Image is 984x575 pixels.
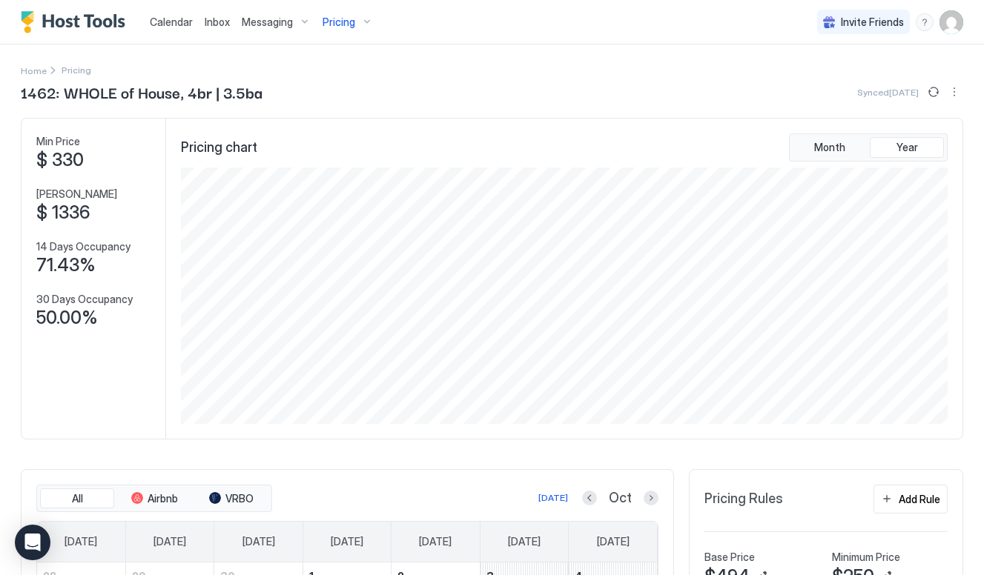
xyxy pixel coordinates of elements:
[21,62,47,78] div: Breadcrumb
[194,488,268,509] button: VRBO
[644,491,658,505] button: Next month
[897,141,918,154] span: Year
[793,137,867,158] button: Month
[508,535,541,548] span: [DATE]
[21,62,47,78] a: Home
[538,491,568,505] div: [DATE]
[916,13,934,31] div: menu
[323,16,355,29] span: Pricing
[72,492,83,505] span: All
[597,535,630,548] span: [DATE]
[150,16,193,28] span: Calendar
[419,535,452,548] span: [DATE]
[316,522,378,562] a: Wednesday
[404,522,466,562] a: Thursday
[36,254,96,276] span: 71.43%
[789,133,948,162] div: tab-group
[582,522,644,562] a: Saturday
[148,492,178,505] span: Airbnb
[242,535,275,548] span: [DATE]
[36,202,90,224] span: $ 1336
[925,83,942,101] button: Sync prices
[36,240,131,253] span: 14 Days Occupancy
[582,491,597,505] button: Previous month
[153,535,186,548] span: [DATE]
[50,522,112,562] a: Sunday
[841,16,904,29] span: Invite Friends
[832,551,900,564] span: Minimum Price
[704,491,783,508] span: Pricing Rules
[225,492,254,505] span: VRBO
[536,489,570,507] button: [DATE]
[181,139,257,156] span: Pricing chart
[870,137,944,158] button: Year
[36,485,272,513] div: tab-group
[36,187,117,201] span: [PERSON_NAME]
[857,87,919,98] span: Synced [DATE]
[874,485,948,513] button: Add Rule
[62,64,91,76] span: Breadcrumb
[899,491,940,507] div: Add Rule
[331,535,363,548] span: [DATE]
[40,488,114,509] button: All
[21,81,262,103] span: 1462: WHOLE of House, 4br | 3.5ba
[15,525,50,560] div: Open Intercom Messenger
[704,551,755,564] span: Base Price
[940,10,963,34] div: User profile
[242,16,293,29] span: Messaging
[945,83,963,101] button: More options
[36,149,84,171] span: $ 330
[36,293,133,306] span: 30 Days Occupancy
[609,490,632,507] span: Oct
[21,11,132,33] a: Host Tools Logo
[139,522,201,562] a: Monday
[36,307,98,329] span: 50.00%
[21,65,47,76] span: Home
[228,522,290,562] a: Tuesday
[36,135,80,148] span: Min Price
[945,83,963,101] div: menu
[493,522,555,562] a: Friday
[117,488,191,509] button: Airbnb
[65,535,97,548] span: [DATE]
[205,14,230,30] a: Inbox
[150,14,193,30] a: Calendar
[814,141,845,154] span: Month
[205,16,230,28] span: Inbox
